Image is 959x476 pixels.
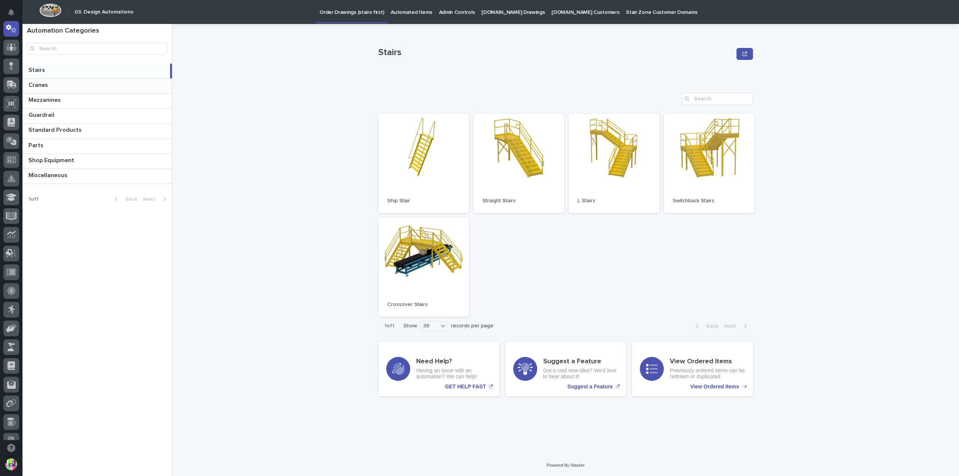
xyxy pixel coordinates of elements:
button: Back [690,323,721,330]
p: Miscellaneous [28,170,69,179]
div: 🔗 [47,180,53,186]
p: Shop Equipment [28,155,76,164]
a: MiscellaneousMiscellaneous [22,169,172,184]
button: users-avatar [3,457,19,472]
button: Start new chat [127,85,136,94]
input: Search [682,93,753,105]
span: [PERSON_NAME] [23,128,61,134]
img: 1736555164131-43832dd5-751b-4058-ba23-39d91318e5a0 [15,148,21,154]
a: Standard ProductsStandard Products [22,124,172,139]
p: Switchback Stairs [673,198,745,204]
p: Ship Stair [387,198,460,204]
div: Notifications [9,9,19,21]
button: Next [721,323,753,330]
h1: Automation Categories [27,27,167,35]
h2: 03. Design Automations [75,9,133,15]
p: Cranes [28,80,49,89]
span: Pylon [75,197,91,203]
span: Next [724,324,741,329]
a: L Stairs [569,114,659,213]
p: GET HELP FAST [445,383,486,390]
img: Workspace Logo [39,3,61,17]
button: See all [116,107,136,116]
p: How can we help? [7,42,136,54]
p: View Ordered Items [690,383,739,390]
p: Standard Products [28,125,83,134]
p: Got a cool new idea? We'd love to hear about it! [543,367,618,380]
img: 4614488137333_bcb353cd0bb836b1afe7_72.png [16,83,29,97]
p: Stairs [378,47,733,58]
p: Stairs [28,65,46,74]
h3: View Ordered Items [670,358,745,366]
img: 1736555164131-43832dd5-751b-4058-ba23-39d91318e5a0 [7,83,21,97]
img: Stacker [7,7,22,22]
p: Straight Stairs [482,198,555,204]
div: Past conversations [7,109,50,115]
a: CranesCranes [22,79,172,94]
div: Start new chat [34,83,123,91]
button: Open support chat [3,440,19,456]
span: Help Docs [15,179,41,187]
a: MezzaninesMezzanines [22,94,172,109]
div: 36 [420,322,438,330]
p: Guardrail [28,110,56,119]
a: Ship Stair [378,114,469,213]
span: [DATE] [66,128,82,134]
img: 1736555164131-43832dd5-751b-4058-ba23-39d91318e5a0 [15,128,21,134]
p: Crossover Stairs [387,301,460,308]
a: GET HELP FAST [378,342,499,396]
a: Shop EquipmentShop Equipment [22,154,172,169]
a: StairsStairs [22,64,172,79]
span: [DATE] [66,148,82,154]
a: Powered byPylon [53,197,91,203]
a: Suggest a Feature [505,342,626,396]
a: Switchback Stairs [664,114,754,213]
div: We're available if you need us! [34,91,103,97]
span: • [62,128,65,134]
p: 1 of 1 [378,317,400,335]
a: 🔗Onboarding Call [44,176,99,190]
a: Crossover Stairs [378,218,469,317]
img: Brittany [7,121,19,133]
p: Parts [28,140,45,149]
p: L Stairs [578,198,650,204]
p: 1 of 1 [22,190,45,209]
span: Back [121,197,137,202]
button: Notifications [3,4,19,20]
p: Welcome 👋 [7,30,136,42]
span: [PERSON_NAME] [23,148,61,154]
a: GuardrailGuardrail [22,109,172,124]
h3: Suggest a Feature [543,358,618,366]
h3: Need Help? [416,358,491,366]
p: Suggest a Feature [567,383,612,390]
a: 📖Help Docs [4,176,44,190]
p: Mezzanines [28,95,62,104]
input: Search [27,43,167,55]
p: records per page [451,323,493,329]
span: Back [702,324,718,329]
p: Having an issue with an automation? We can help! [416,367,491,380]
a: PartsParts [22,139,172,154]
p: Previously ordered items can be redrawn or duplicated. [670,367,745,380]
div: 📖 [7,180,13,186]
a: View Ordered Items [632,342,753,396]
a: Straight Stairs [474,114,564,213]
a: Powered By Stacker [547,463,584,467]
span: • [62,148,65,154]
button: Back [109,196,140,203]
img: Brittany Wendell [7,141,19,153]
p: Show [403,323,417,329]
span: Next [143,197,160,202]
button: Next [140,196,172,203]
span: Onboarding Call [54,179,96,187]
